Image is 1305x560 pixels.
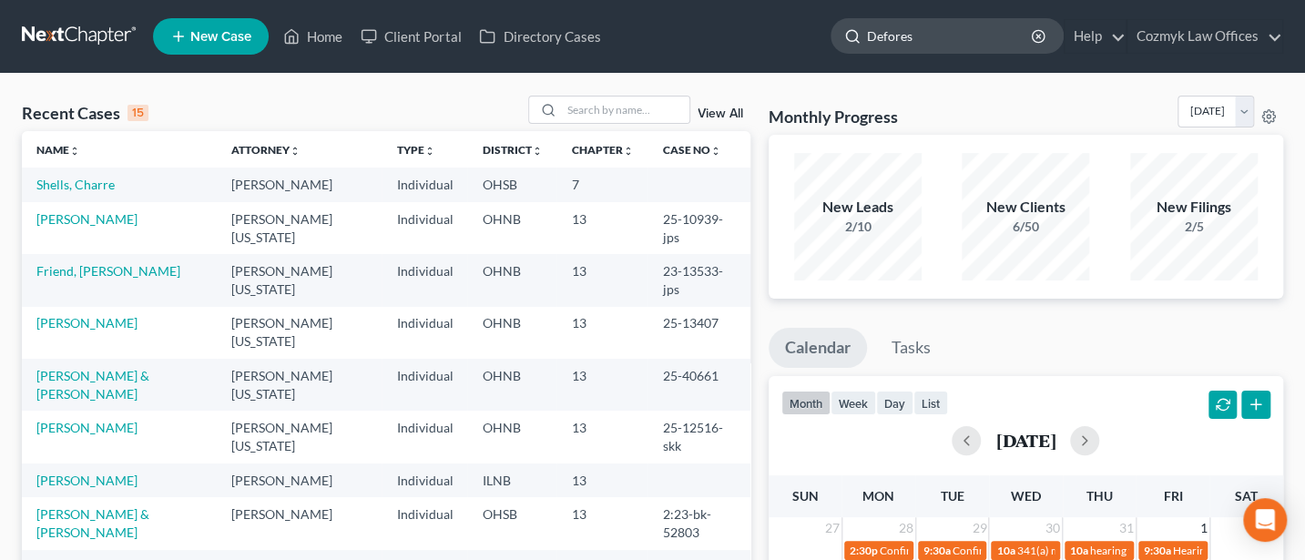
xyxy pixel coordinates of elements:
[913,391,948,415] button: list
[36,177,115,192] a: Shells, Charre
[1144,544,1171,557] span: 9:30a
[1243,498,1287,542] div: Open Intercom Messenger
[962,218,1089,236] div: 6/50
[36,368,149,402] a: [PERSON_NAME] & [PERSON_NAME]
[1127,20,1282,53] a: Cozmyk Law Offices
[467,497,556,549] td: OHSB
[36,420,138,435] a: [PERSON_NAME]
[556,254,647,306] td: 13
[482,143,542,157] a: Districtunfold_more
[995,431,1055,450] h2: [DATE]
[831,391,876,415] button: week
[662,143,720,157] a: Case Nounfold_more
[556,168,647,201] td: 7
[290,146,301,157] i: unfold_more
[794,218,922,236] div: 2/10
[823,517,841,539] span: 27
[1090,544,1230,557] span: hearing for [PERSON_NAME]
[647,411,749,463] td: 25-12516-skk
[647,307,749,359] td: 25-13407
[217,359,382,411] td: [PERSON_NAME][US_STATE]
[876,391,913,415] button: day
[382,307,467,359] td: Individual
[217,307,382,359] td: [PERSON_NAME][US_STATE]
[467,359,556,411] td: OHNB
[647,497,749,549] td: 2:23-bk-52803
[382,411,467,463] td: Individual
[467,463,556,497] td: ILNB
[791,488,818,504] span: Sun
[1044,517,1062,539] span: 30
[875,328,947,368] a: Tasks
[382,254,467,306] td: Individual
[396,143,434,157] a: Typeunfold_more
[423,146,434,157] i: unfold_more
[556,359,647,411] td: 13
[190,30,251,44] span: New Case
[647,254,749,306] td: 23-13533-jps
[127,105,148,121] div: 15
[1235,488,1258,504] span: Sat
[769,106,898,127] h3: Monthly Progress
[862,488,894,504] span: Mon
[556,411,647,463] td: 13
[1016,544,1280,557] span: 341(a) meeting for [PERSON_NAME] [PERSON_NAME]
[470,20,609,53] a: Directory Cases
[647,359,749,411] td: 25-40661
[897,517,915,539] span: 28
[1086,488,1113,504] span: Thu
[69,146,80,157] i: unfold_more
[880,544,1088,557] span: Confirmation Hearing for [PERSON_NAME]
[1011,488,1041,504] span: Wed
[556,497,647,549] td: 13
[794,197,922,218] div: New Leads
[217,202,382,254] td: [PERSON_NAME][US_STATE]
[1117,517,1136,539] span: 31
[531,146,542,157] i: unfold_more
[562,97,689,123] input: Search by name...
[953,544,1161,557] span: Confirmation Hearing for [PERSON_NAME]
[217,411,382,463] td: [PERSON_NAME][US_STATE]
[867,19,1034,53] input: Search by name...
[217,254,382,306] td: [PERSON_NAME][US_STATE]
[217,497,382,549] td: [PERSON_NAME]
[217,463,382,497] td: [PERSON_NAME]
[571,143,633,157] a: Chapterunfold_more
[962,197,1089,218] div: New Clients
[36,143,80,157] a: Nameunfold_more
[698,107,743,120] a: View All
[923,544,951,557] span: 9:30a
[996,544,1014,557] span: 10a
[769,328,867,368] a: Calendar
[940,488,963,504] span: Tue
[231,143,301,157] a: Attorneyunfold_more
[382,202,467,254] td: Individual
[622,146,633,157] i: unfold_more
[1070,544,1088,557] span: 10a
[647,202,749,254] td: 25-10939-jps
[970,517,988,539] span: 29
[556,202,647,254] td: 13
[36,315,138,331] a: [PERSON_NAME]
[352,20,470,53] a: Client Portal
[556,463,647,497] td: 13
[382,168,467,201] td: Individual
[22,102,148,124] div: Recent Cases
[467,254,556,306] td: OHNB
[36,263,180,279] a: Friend, [PERSON_NAME]
[467,307,556,359] td: OHNB
[1198,517,1209,539] span: 1
[382,359,467,411] td: Individual
[709,146,720,157] i: unfold_more
[781,391,831,415] button: month
[36,473,138,488] a: [PERSON_NAME]
[467,202,556,254] td: OHNB
[217,168,382,201] td: [PERSON_NAME]
[36,211,138,227] a: [PERSON_NAME]
[1130,218,1258,236] div: 2/5
[274,20,352,53] a: Home
[467,168,556,201] td: OHSB
[1163,488,1182,504] span: Fri
[36,506,149,540] a: [PERSON_NAME] & [PERSON_NAME]
[382,497,467,549] td: Individual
